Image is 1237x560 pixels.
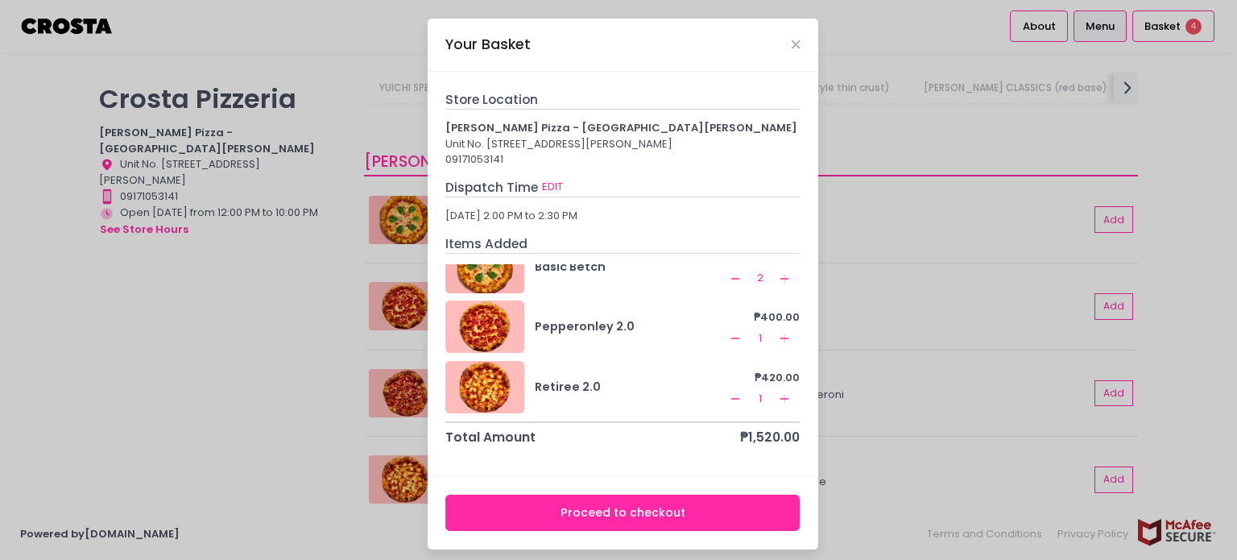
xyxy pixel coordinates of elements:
div: ₱400.00 [726,309,800,326]
div: Pepperonley 2.0 [535,318,726,335]
div: ₱420.00 [726,370,800,386]
div: Retiree 2.0 [535,379,726,396]
button: Proceed to checkout [445,495,800,531]
button: EDIT [541,178,564,196]
div: Your Basket [445,34,531,55]
div: Store Location [445,90,800,110]
div: Basic Betch [535,259,726,276]
div: Total Amount [445,428,536,446]
div: [DATE] 2:00 PM to 2:30 PM [445,208,800,224]
div: 09171053141 [445,151,800,168]
button: Close [792,40,800,48]
div: Items Added [445,234,800,254]
span: Dispatch Time [445,179,538,196]
div: ₱1,520.00 [740,428,800,446]
b: [PERSON_NAME] Pizza - [GEOGRAPHIC_DATA][PERSON_NAME] [445,120,797,135]
div: Unit No. [STREET_ADDRESS][PERSON_NAME] [445,136,800,152]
